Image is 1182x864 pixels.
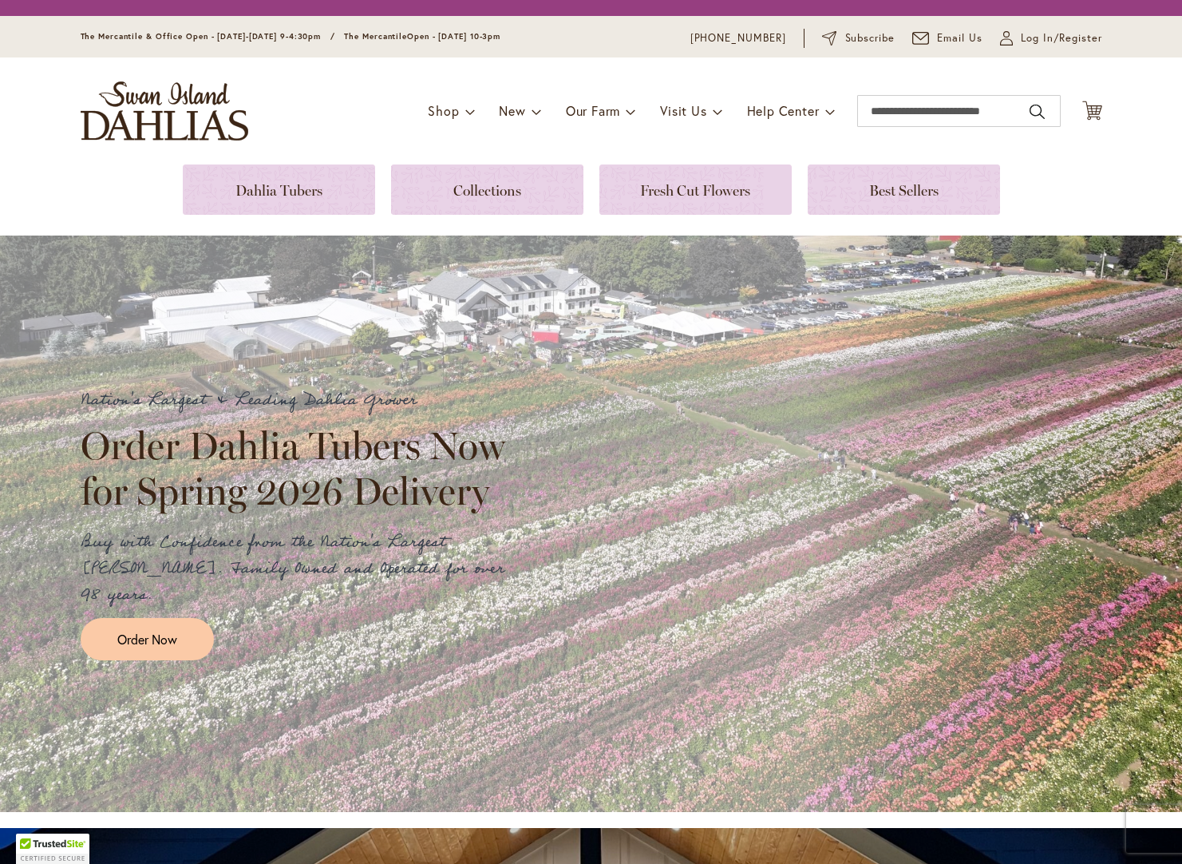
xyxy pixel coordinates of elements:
[912,30,982,46] a: Email Us
[845,30,895,46] span: Subscribe
[747,102,820,119] span: Help Center
[407,31,500,42] span: Open - [DATE] 10-3pm
[690,30,787,46] a: [PHONE_NUMBER]
[660,102,706,119] span: Visit Us
[937,30,982,46] span: Email Us
[1030,99,1044,125] button: Search
[499,102,525,119] span: New
[81,387,520,414] p: Nation's Largest & Leading Dahlia Grower
[117,630,177,648] span: Order Now
[428,102,459,119] span: Shop
[566,102,620,119] span: Our Farm
[81,618,214,660] a: Order Now
[81,529,520,608] p: Buy with Confidence from the Nation's Largest [PERSON_NAME]. Family Owned and Operated for over 9...
[1000,30,1102,46] a: Log In/Register
[1021,30,1102,46] span: Log In/Register
[81,81,248,141] a: store logo
[81,31,408,42] span: The Mercantile & Office Open - [DATE]-[DATE] 9-4:30pm / The Mercantile
[81,423,520,513] h2: Order Dahlia Tubers Now for Spring 2026 Delivery
[822,30,895,46] a: Subscribe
